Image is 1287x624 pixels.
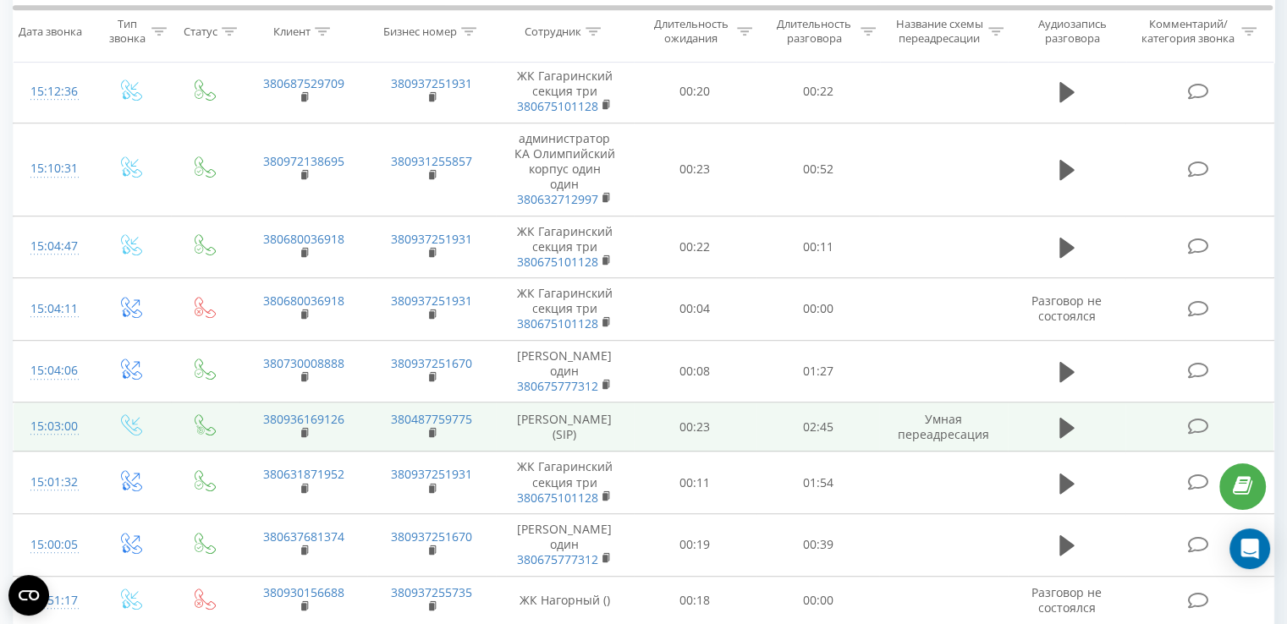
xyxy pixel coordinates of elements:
[30,354,75,387] div: 15:04:06
[263,411,344,427] a: 380936169126
[263,231,344,247] a: 380680036918
[30,528,75,561] div: 15:00:05
[756,340,879,402] td: 01:27
[634,452,756,514] td: 00:11
[19,25,82,39] div: Дата звонка
[517,254,598,270] a: 380675101128
[1031,584,1102,616] span: Разговор не состоялся
[525,25,581,39] div: Сотрудник
[895,18,984,47] div: Название схемы переадресации
[391,411,472,427] a: 380487759775
[634,402,756,452] td: 00:23
[496,216,634,278] td: ЖК Гагаринский секция три
[1138,18,1237,47] div: Комментарий/категория звонка
[649,18,734,47] div: Длительность ожидания
[273,25,311,39] div: Клиент
[772,18,856,47] div: Длительность разговора
[1023,18,1122,47] div: Аудиозапись разговора
[263,528,344,545] a: 380637681374
[263,584,344,600] a: 380930156688
[496,513,634,576] td: [PERSON_NAME] один
[634,61,756,123] td: 00:20
[634,216,756,278] td: 00:22
[263,153,344,169] a: 380972138695
[756,61,879,123] td: 00:22
[263,355,344,371] a: 380730008888
[30,293,75,326] div: 15:04:11
[391,528,472,545] a: 380937251670
[1229,528,1270,569] div: Open Intercom Messenger
[517,490,598,506] a: 380675101128
[391,466,472,482] a: 380937251931
[30,230,75,263] div: 15:04:47
[496,402,634,452] td: [PERSON_NAME] (SIP)
[517,315,598,331] a: 380675101128
[496,340,634,402] td: [PERSON_NAME] один
[391,355,472,371] a: 380937251670
[756,123,879,216] td: 00:52
[756,216,879,278] td: 00:11
[391,75,472,91] a: 380937251931
[756,452,879,514] td: 01:54
[517,98,598,114] a: 380675101128
[517,378,598,394] a: 380675777312
[263,75,344,91] a: 380687529709
[879,402,1007,452] td: Умная переадресация
[496,452,634,514] td: ЖК Гагаринский секция три
[263,466,344,482] a: 380631871952
[496,61,634,123] td: ЖК Гагаринский секция три
[263,293,344,309] a: 380680036918
[30,410,75,443] div: 15:03:00
[756,402,879,452] td: 02:45
[383,25,457,39] div: Бизнес номер
[8,575,49,616] button: Open CMP widget
[756,278,879,341] td: 00:00
[391,231,472,247] a: 380937251931
[496,123,634,216] td: администратор КА Олимпийский корпус один один
[634,513,756,576] td: 00:19
[756,513,879,576] td: 00:39
[30,466,75,499] div: 15:01:32
[496,278,634,341] td: ЖК Гагаринский секция три
[391,293,472,309] a: 380937251931
[517,191,598,207] a: 380632712997
[1031,293,1102,324] span: Разговор не состоялся
[184,25,217,39] div: Статус
[30,75,75,108] div: 15:12:36
[634,123,756,216] td: 00:23
[30,584,75,617] div: 14:51:17
[391,153,472,169] a: 380931255857
[634,340,756,402] td: 00:08
[30,152,75,185] div: 15:10:31
[634,278,756,341] td: 00:04
[391,584,472,600] a: 380937255735
[517,551,598,567] a: 380675777312
[107,18,146,47] div: Тип звонка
